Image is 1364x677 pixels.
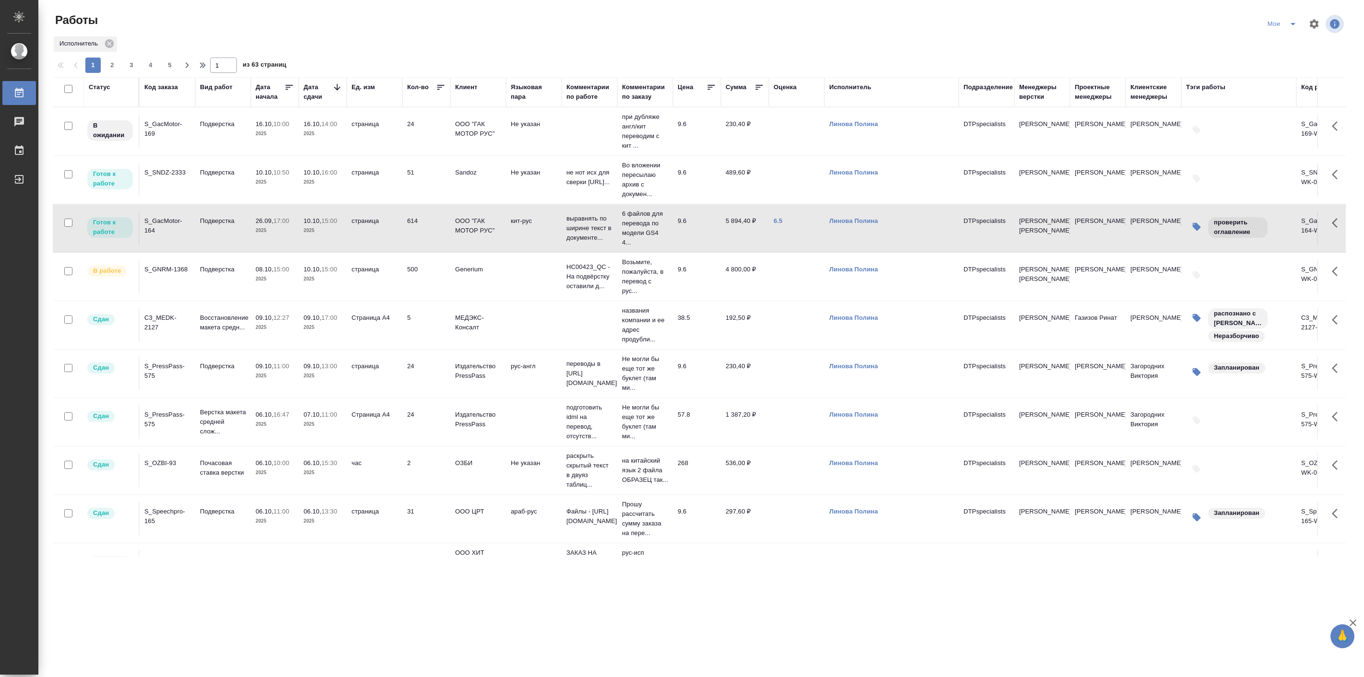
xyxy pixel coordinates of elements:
[53,12,98,28] span: Работы
[455,507,501,516] p: OOO ЦРТ
[256,420,294,429] p: 2025
[566,214,612,243] p: выравнять по ширине текст в документе...
[959,454,1014,487] td: DTPspecialists
[273,314,289,321] p: 12:27
[721,550,769,584] td: 4 358,40 ₽
[622,306,668,344] p: названия компании и ее адрес продубли...
[1296,357,1352,390] td: S_PressPass-575-WK-014
[566,82,612,102] div: Комментарии по работе
[511,82,557,102] div: Языковая пара
[1334,626,1351,646] span: 🙏
[829,120,878,128] a: Линова Полина
[622,112,668,151] p: при дубляже англ/кит переводим с кит ...
[304,177,342,187] p: 2025
[402,405,450,439] td: 24
[1126,502,1181,536] td: [PERSON_NAME]
[304,217,321,224] p: 10.10,
[1186,555,1207,576] button: Добавить тэги
[1019,82,1065,102] div: Менеджеры верстки
[455,410,501,429] p: Издательство PressPass
[673,260,721,293] td: 9.6
[402,308,450,342] td: 5
[304,420,342,429] p: 2025
[1075,82,1121,102] div: Проектные менеджеры
[566,548,612,586] p: ЗАКАЗ НА СТОПЕ - СРОКИ НЕ АКТУАЛЬНЫЕ,...
[1070,260,1126,293] td: [PERSON_NAME]
[1070,502,1126,536] td: [PERSON_NAME]
[455,216,501,235] p: ООО "ГАК МОТОР РУС"
[678,82,694,92] div: Цена
[1126,405,1181,439] td: Загородних Виктория
[1186,119,1207,140] button: Добавить тэги
[304,323,342,332] p: 2025
[959,115,1014,148] td: DTPspecialists
[1126,211,1181,245] td: [PERSON_NAME]
[622,500,668,538] p: Прошу рассчитать сумму заказа на пере...
[1296,115,1352,148] td: S_GacMotor-169-WK-008
[455,168,501,177] p: Sandoz
[673,115,721,148] td: 9.6
[1019,555,1065,565] p: [PERSON_NAME]
[347,357,402,390] td: страница
[200,458,246,478] p: Почасовая ставка верстки
[304,556,321,563] p: 06.10,
[506,211,562,245] td: кит-рус
[321,314,337,321] p: 17:00
[1214,309,1262,328] p: распознано с [PERSON_NAME]
[1126,454,1181,487] td: [PERSON_NAME]
[1207,362,1266,374] div: Запланирован
[1296,454,1352,487] td: S_OZBI-93-WK-009
[959,405,1014,439] td: DTPspecialists
[673,550,721,584] td: 9.6
[86,168,134,190] div: Исполнитель может приступить к работе
[673,163,721,197] td: 9.6
[93,315,109,324] p: Сдан
[93,218,127,237] p: Готов к работе
[1207,216,1269,239] div: проверить оглавление
[1070,357,1126,390] td: [PERSON_NAME]
[144,168,190,177] div: S_SNDZ-2333
[93,508,109,518] p: Сдан
[1326,115,1349,138] button: Здесь прячутся важные кнопки
[566,451,612,490] p: раскрыть скрытый текст в двуяз таблиц...
[1126,260,1181,293] td: [PERSON_NAME]
[304,274,342,284] p: 2025
[304,226,342,235] p: 2025
[721,163,769,197] td: 489,60 ₽
[1070,550,1126,584] td: [PERSON_NAME]
[455,313,501,332] p: МЕДЭКС-Консалт
[273,508,289,515] p: 11:00
[256,459,273,467] p: 06.10,
[959,502,1014,536] td: DTPspecialists
[347,502,402,536] td: страница
[829,314,878,321] a: Линова Полина
[304,120,321,128] p: 16.10,
[1186,362,1207,383] button: Изменить тэги
[726,82,746,92] div: Сумма
[1070,163,1126,197] td: [PERSON_NAME]
[829,556,878,563] a: Линова Полина
[673,405,721,439] td: 57.8
[93,363,109,373] p: Сдан
[1214,363,1259,373] p: Запланирован
[86,458,134,471] div: Менеджер проверил работу исполнителя, передает ее на следующий этап
[673,308,721,342] td: 38.5
[721,211,769,245] td: 5 894,40 ₽
[200,216,246,226] p: Подверстка
[721,405,769,439] td: 1 387,20 ₽
[1296,260,1352,293] td: S_GNRM-1368-WK-002
[256,129,294,139] p: 2025
[1186,458,1207,479] button: Добавить тэги
[200,408,246,436] p: Верстка макета средней слож...
[1126,308,1181,342] td: [PERSON_NAME]
[455,265,501,274] p: Generium
[566,168,612,187] p: не нот исх для сверки [URL]...
[200,555,246,565] p: Подверстка
[321,266,337,273] p: 15:00
[1326,357,1349,380] button: Здесь прячутся важные кнопки
[321,508,337,515] p: 13:30
[200,507,246,516] p: Подверстка
[1186,216,1207,237] button: Изменить тэги
[273,266,289,273] p: 15:00
[93,460,109,469] p: Сдан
